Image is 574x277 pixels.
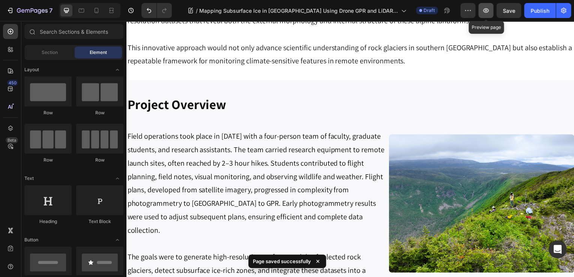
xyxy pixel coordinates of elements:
span: / [196,7,198,15]
span: Toggle open [111,172,123,184]
div: Row [76,109,123,116]
span: Draft [424,7,435,14]
p: The goals were to generate high-resolution surface models of selected rock glaciers, detect subsu... [1,231,260,271]
div: Beta [6,137,18,143]
p: 7 [49,6,53,15]
img: gempages_490476692633027731-35addbff-9481-4f98-92b9-f49d6acdb546.jpg [264,114,450,253]
div: Row [24,157,72,163]
span: Mapping Subsurface Ice in [GEOGRAPHIC_DATA] Using Drone GPR and LiDAR [Case Study] [199,7,398,15]
input: Search Sections & Elements [24,24,123,39]
div: Heading [24,218,72,225]
span: Section [42,49,58,56]
div: 450 [7,80,18,86]
div: Text Block [76,218,123,225]
p: This innovative approach would not only advance scientific understanding of rock glaciers in sout... [1,20,449,47]
span: Toggle open [111,64,123,76]
div: Row [24,109,72,116]
button: Publish [524,3,556,18]
span: Element [90,49,107,56]
div: Row [76,157,123,163]
div: Undo/Redo [141,3,172,18]
button: 7 [3,3,56,18]
span: Button [24,237,38,243]
strong: Project Overview [1,75,100,92]
div: Publish [530,7,549,15]
p: Page saved successfully [253,258,311,265]
button: Save [496,3,521,18]
span: Save [503,7,515,14]
span: Map of survey area divided into sections [305,236,409,244]
iframe: Design area [126,21,574,277]
div: Open Intercom Messenger [548,240,566,258]
span: Layout [24,66,39,73]
span: Text [24,175,34,182]
p: Field operations took place in [DATE] with a four-person team of faculty, graduate students, and ... [1,109,260,217]
span: Toggle open [111,234,123,246]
